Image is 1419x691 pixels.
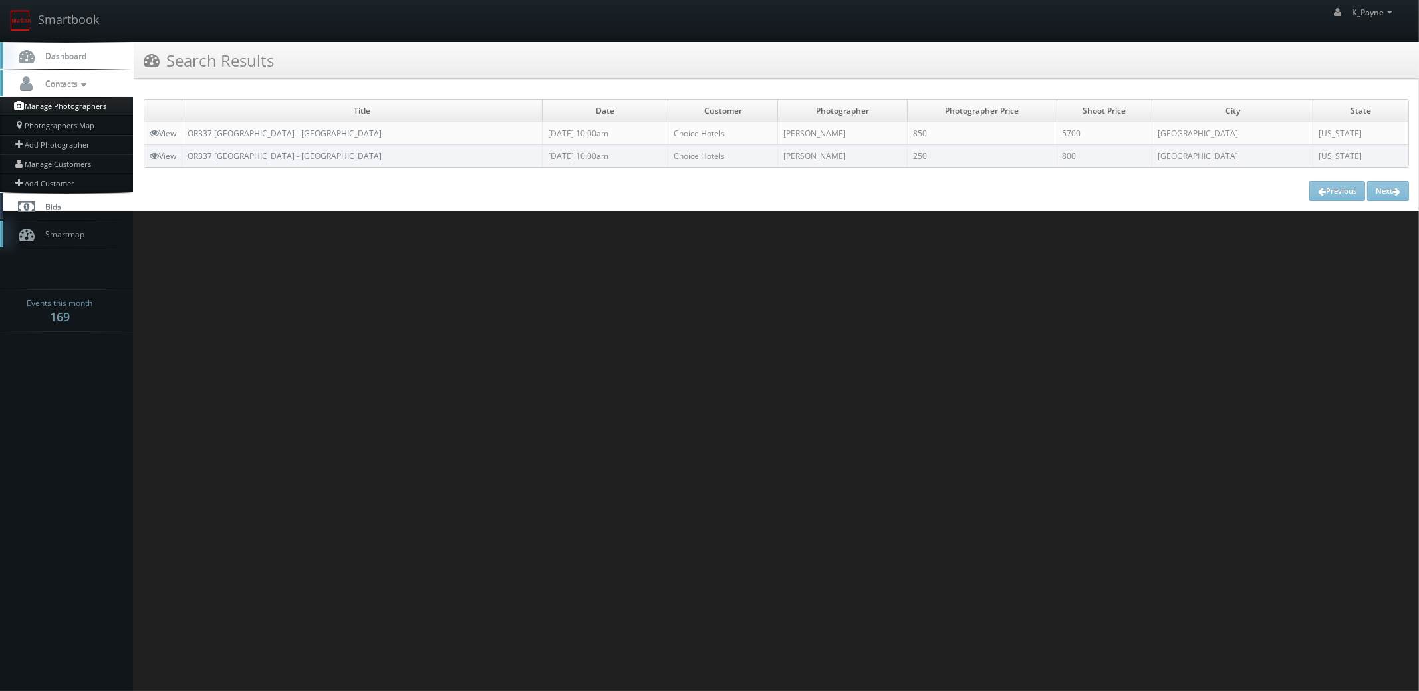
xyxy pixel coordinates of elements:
[150,150,176,162] a: View
[188,128,382,139] a: OR337 [GEOGRAPHIC_DATA] - [GEOGRAPHIC_DATA]
[144,49,274,72] h3: Search Results
[778,100,908,122] td: Photographer
[778,122,908,145] td: [PERSON_NAME]
[188,150,382,162] a: OR337 [GEOGRAPHIC_DATA] - [GEOGRAPHIC_DATA]
[778,145,908,168] td: [PERSON_NAME]
[39,201,61,212] span: Bids
[908,122,1057,145] td: 850
[1353,7,1396,18] span: K_Payne
[543,100,668,122] td: Date
[1152,122,1313,145] td: [GEOGRAPHIC_DATA]
[1057,122,1152,145] td: 5700
[39,50,86,61] span: Dashboard
[27,297,93,310] span: Events this month
[10,10,31,31] img: smartbook-logo.png
[1313,122,1408,145] td: [US_STATE]
[668,100,778,122] td: Customer
[1313,145,1408,168] td: [US_STATE]
[668,145,778,168] td: Choice Hotels
[1152,100,1313,122] td: City
[1057,145,1152,168] td: 800
[1057,100,1152,122] td: Shoot Price
[543,145,668,168] td: [DATE] 10:00am
[543,122,668,145] td: [DATE] 10:00am
[150,128,176,139] a: View
[50,309,70,325] strong: 169
[908,145,1057,168] td: 250
[908,100,1057,122] td: Photographer Price
[182,100,543,122] td: Title
[39,78,90,89] span: Contacts
[1313,100,1408,122] td: State
[668,122,778,145] td: Choice Hotels
[1152,145,1313,168] td: [GEOGRAPHIC_DATA]
[39,229,84,240] span: Smartmap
